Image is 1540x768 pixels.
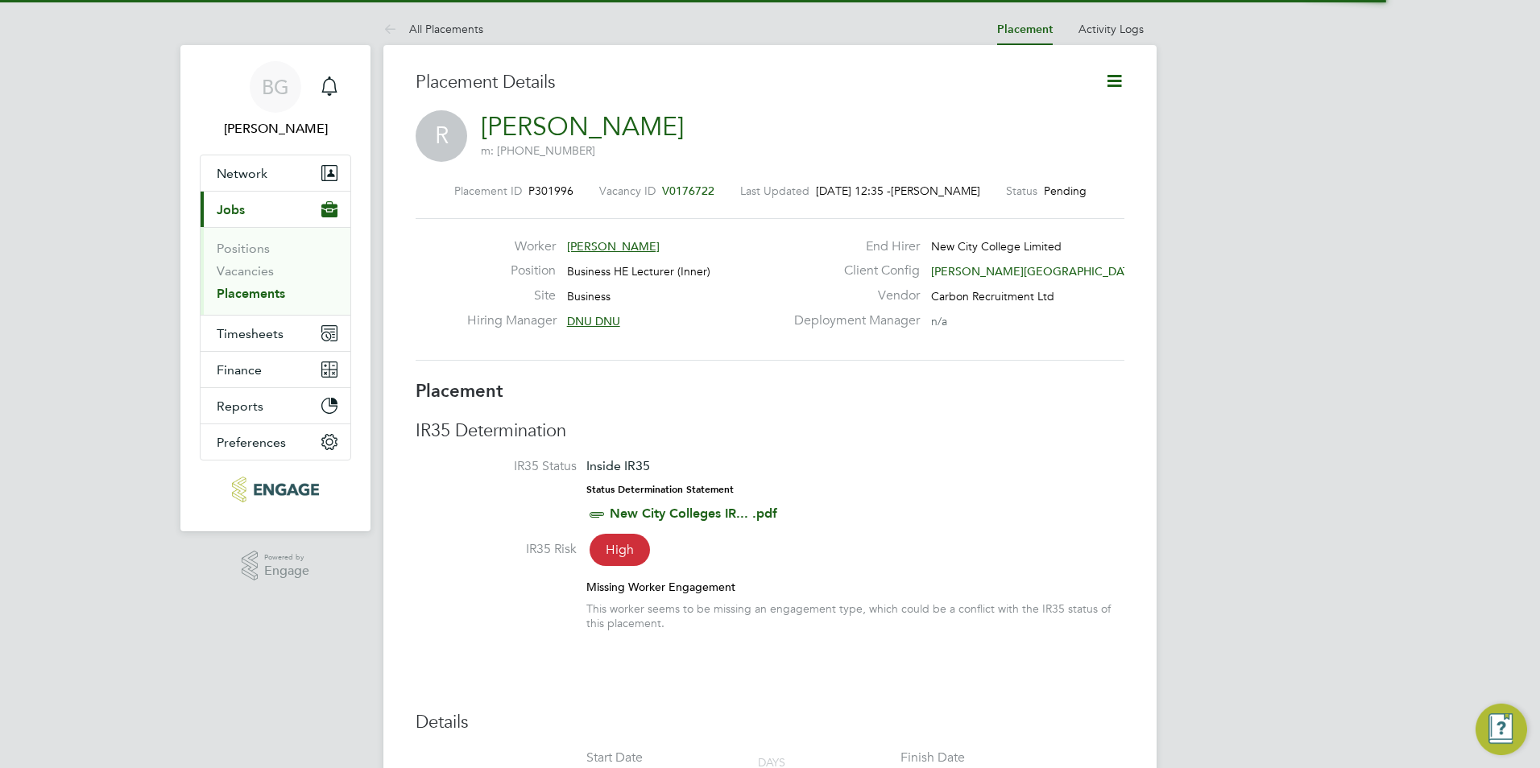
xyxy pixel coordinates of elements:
[217,435,286,450] span: Preferences
[232,477,318,502] img: carbonrecruitment-logo-retina.png
[1476,704,1527,755] button: Engage Resource Center
[217,398,263,414] span: Reports
[201,155,350,191] button: Network
[454,184,522,198] label: Placement ID
[416,419,1124,443] h3: IR35 Determination
[1006,184,1037,198] label: Status
[567,314,620,328] span: DNU DNU
[200,477,351,502] a: Go to home page
[740,184,809,198] label: Last Updated
[467,287,556,304] label: Site
[481,143,595,158] span: m: [PHONE_NUMBER]
[217,263,274,279] a: Vacancies
[586,484,734,495] strong: Status Determination Statement
[416,711,1124,734] h3: Details
[567,264,710,279] span: Business HE Lecturer (Inner)
[784,312,920,329] label: Deployment Manager
[599,184,656,198] label: Vacancy ID
[201,192,350,227] button: Jobs
[201,352,350,387] button: Finance
[467,312,556,329] label: Hiring Manager
[931,264,1140,279] span: [PERSON_NAME][GEOGRAPHIC_DATA]
[586,601,1124,630] div: This worker seems to be missing an engagement type, which could be a conflict with the IR35 statu...
[217,241,270,256] a: Positions
[567,239,660,254] span: [PERSON_NAME]
[200,61,351,138] a: BG[PERSON_NAME]
[217,202,245,217] span: Jobs
[567,289,611,303] span: Business
[784,287,920,304] label: Vendor
[931,314,947,328] span: n/a
[816,184,891,198] span: [DATE] 12:35 -
[262,76,289,97] span: BG
[931,239,1062,254] span: New City College Limited
[416,458,577,475] label: IR35 Status
[264,551,309,564] span: Powered by
[383,22,483,36] a: All Placements
[217,166,267,181] span: Network
[1044,184,1087,198] span: Pending
[416,380,503,402] b: Placement
[416,71,1080,94] h3: Placement Details
[201,388,350,423] button: Reports
[610,506,777,521] a: New City Colleges IR... .pdf
[586,458,650,473] span: Inside IR35
[997,23,1053,36] a: Placement
[264,564,309,578] span: Engage
[481,111,684,142] a: [PERSON_NAME]
[217,326,284,341] span: Timesheets
[900,749,965,766] div: Finish Date
[784,238,920,255] label: End Hirer
[217,362,262,378] span: Finance
[586,749,643,766] div: Start Date
[586,580,1124,594] div: Missing Worker Engagement
[201,227,350,315] div: Jobs
[784,262,920,279] label: Client Config
[662,184,714,198] span: V0176722
[201,316,350,351] button: Timesheets
[416,541,577,558] label: IR35 Risk
[200,119,351,138] span: Becky Green
[467,262,556,279] label: Position
[931,289,1054,303] span: Carbon Recruitment Ltd
[528,184,573,198] span: P301996
[201,424,350,460] button: Preferences
[891,184,980,198] span: [PERSON_NAME]
[217,286,285,301] a: Placements
[467,238,556,255] label: Worker
[590,534,650,566] span: High
[180,45,371,531] nav: Main navigation
[242,551,310,581] a: Powered byEngage
[416,110,467,162] span: R
[1078,22,1144,36] a: Activity Logs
